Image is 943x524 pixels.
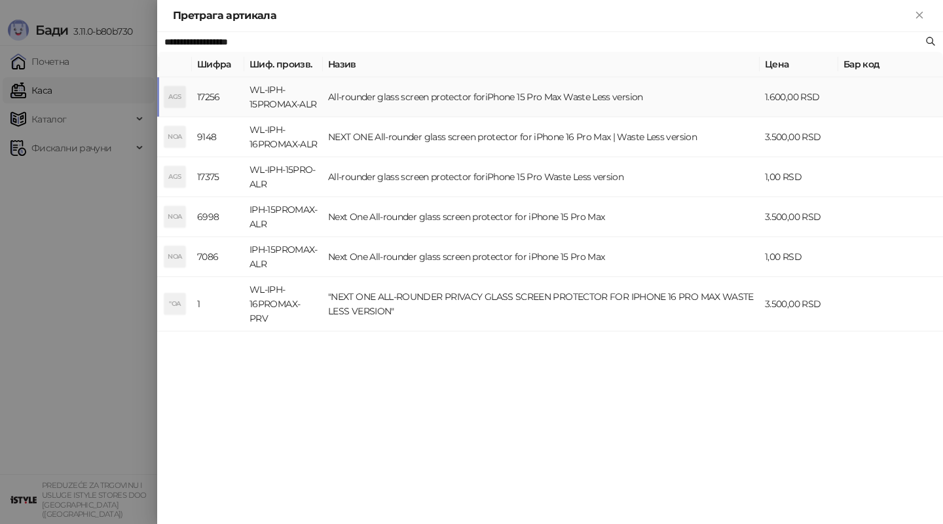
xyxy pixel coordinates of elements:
[164,246,185,267] div: NOA
[244,117,323,157] td: WL-IPH-16PROMAX-ALR
[192,52,244,77] th: Шифра
[164,126,185,147] div: NOA
[192,237,244,277] td: 7086
[192,197,244,237] td: 6998
[912,8,927,24] button: Close
[192,77,244,117] td: 17256
[760,157,838,197] td: 1,00 RSD
[173,8,912,24] div: Претрага артикала
[323,52,760,77] th: Назив
[192,157,244,197] td: 17375
[244,277,323,331] td: WL-IPH-16PROMAX-PRV
[760,77,838,117] td: 1.600,00 RSD
[192,277,244,331] td: 1
[838,52,943,77] th: Бар код
[164,293,185,314] div: "OA
[164,206,185,227] div: NOA
[323,77,760,117] td: All-rounder glass screen protector foriPhone 15 Pro Max Waste Less version
[323,117,760,157] td: NEXT ONE All-rounder glass screen protector for iPhone 16 Pro Max | Waste Less version
[760,52,838,77] th: Цена
[244,197,323,237] td: IPH-15PROMAX-ALR
[244,77,323,117] td: WL-IPH-15PROMAX-ALR
[760,117,838,157] td: 3.500,00 RSD
[244,157,323,197] td: WL-IPH-15PRO-ALR
[192,117,244,157] td: 9148
[760,237,838,277] td: 1,00 RSD
[323,237,760,277] td: Next One All-rounder glass screen protector for iPhone 15 Pro Max
[164,86,185,107] div: AGS
[323,277,760,331] td: "NEXT ONE ALL-ROUNDER PRIVACY GLASS SCREEN PROTECTOR FOR IPHONE 16 PRO MAX WASTE LESS VERSION"
[244,52,323,77] th: Шиф. произв.
[164,166,185,187] div: AGS
[244,237,323,277] td: IPH-15PROMAX-ALR
[760,197,838,237] td: 3.500,00 RSD
[323,197,760,237] td: Next One All-rounder glass screen protector for iPhone 15 Pro Max
[323,157,760,197] td: All-rounder glass screen protector foriPhone 15 Pro Waste Less version
[760,277,838,331] td: 3.500,00 RSD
